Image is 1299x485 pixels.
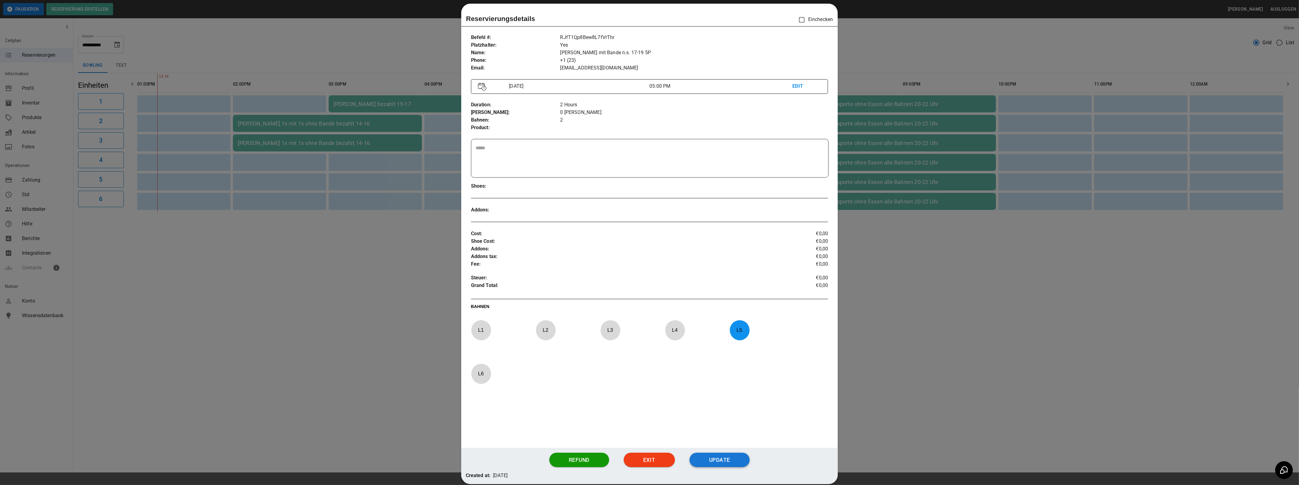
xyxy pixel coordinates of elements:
[471,206,560,214] p: Addons :
[769,230,828,238] p: €0,00
[793,83,821,90] p: EDIT
[730,323,750,337] p: L 5
[560,34,828,41] p: RJfT1Qp8Bew8L7fVrThr
[471,101,560,109] p: Duration :
[466,472,491,480] p: Created at:
[471,34,560,41] p: Befehl # :
[471,366,491,381] p: L 6
[506,83,649,90] p: [DATE]
[769,245,828,253] p: €0,00
[769,253,828,260] p: €0,00
[560,116,828,124] p: 2
[536,323,556,337] p: L 2
[769,274,828,282] p: €0,00
[471,303,828,312] p: BAHNEN
[471,182,560,190] p: Shoes :
[560,64,828,72] p: [EMAIL_ADDRESS][DOMAIN_NAME]
[471,230,769,238] p: Cost :
[549,453,609,467] button: Refund
[471,109,560,116] p: [PERSON_NAME] :
[478,83,487,91] img: Vector
[560,41,828,49] p: Yes
[471,260,769,268] p: Fee :
[560,101,828,109] p: 2 Hours
[795,13,833,26] p: Einchecken
[769,282,828,291] p: €0,00
[560,49,828,57] p: [PERSON_NAME] mit Bande n.s. 17-19 5P
[649,83,792,90] p: 05:00 PM
[665,323,685,337] p: L 4
[471,64,560,72] p: Email :
[624,453,675,467] button: Exit
[769,260,828,268] p: €0,00
[600,323,620,337] p: L 3
[560,109,828,116] p: 0 [PERSON_NAME]
[471,49,560,57] p: Name :
[471,245,769,253] p: Addons :
[471,253,769,260] p: Addons tax :
[493,472,508,480] p: [DATE]
[690,453,750,467] button: Update
[471,274,769,282] p: Steuer :
[471,238,769,245] p: Shoe Cost :
[471,41,560,49] p: Platzhalter :
[471,323,491,337] p: L 1
[471,124,560,132] p: Product :
[560,57,828,64] p: +1 (23)
[769,238,828,245] p: €0,00
[466,14,535,24] p: Reservierungsdetails
[471,282,769,291] p: Grand Total :
[471,57,560,64] p: Phone :
[471,116,560,124] p: Bahnen :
